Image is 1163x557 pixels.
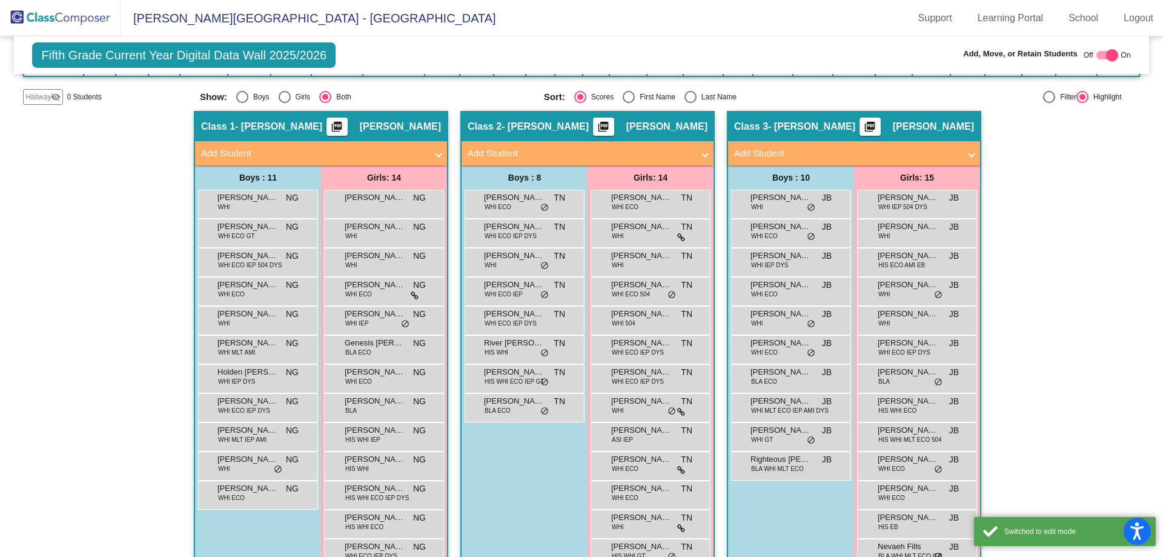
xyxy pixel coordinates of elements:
[878,435,942,444] span: HIS WHI MLT ECO 504
[195,165,321,190] div: Boys : 11
[345,435,380,444] span: HIS WHI IEP
[286,395,299,408] span: NG
[612,261,623,270] span: WHI
[822,453,832,466] span: JB
[345,453,405,465] span: [PERSON_NAME]
[612,435,633,444] span: ASI IEP
[612,464,638,473] span: WHI ECO
[200,91,535,103] mat-radio-group: Select an option
[484,279,545,291] span: [PERSON_NAME]
[626,121,707,133] span: [PERSON_NAME]
[195,141,447,165] mat-expansion-panel-header: Add Student
[484,366,545,378] span: [PERSON_NAME]
[949,541,959,553] span: JB
[218,319,230,328] span: WHI
[413,221,426,233] span: NG
[611,250,672,262] span: [PERSON_NAME]
[217,424,278,436] span: [PERSON_NAME]
[949,192,959,204] span: JB
[462,165,588,190] div: Boys : 8
[949,279,959,292] span: JB
[345,493,409,502] span: HIS WHI ECO IEP DYS
[201,121,235,133] span: Class 1
[681,279,692,292] span: TN
[860,118,881,136] button: Print Students Details
[218,348,255,357] span: WHI MLT AMI
[286,192,299,204] span: NG
[949,221,959,233] span: JB
[413,482,426,495] span: NG
[286,366,299,379] span: NG
[1004,526,1147,537] div: Switched to edit mode
[121,8,496,28] span: [PERSON_NAME][GEOGRAPHIC_DATA] - [GEOGRAPHIC_DATA]
[878,221,938,233] span: [PERSON_NAME]
[1084,50,1093,61] span: Off
[751,290,778,299] span: WHI ECO
[540,290,549,300] span: do_not_disturb_alt
[1055,92,1076,102] div: Filter
[554,221,565,233] span: TN
[949,424,959,437] span: JB
[218,290,245,299] span: WHI ECO
[413,308,426,321] span: NG
[345,290,372,299] span: WHI ECO
[321,165,447,190] div: Girls: 14
[611,366,672,378] span: [PERSON_NAME]
[360,121,441,133] span: [PERSON_NAME]
[681,482,692,495] span: TN
[934,465,943,475] span: do_not_disturb_alt
[963,48,1078,60] span: Add, Move, or Retain Students
[822,279,832,292] span: JB
[218,435,267,444] span: WHI MLT IEP AMI
[697,92,737,102] div: Last Name
[484,221,545,233] span: [PERSON_NAME]
[235,121,322,133] span: - [PERSON_NAME]
[949,366,959,379] span: JB
[554,395,565,408] span: TN
[949,337,959,350] span: JB
[612,493,638,502] span: WHI ECO
[345,395,405,407] span: [PERSON_NAME]
[878,279,938,291] span: [PERSON_NAME]
[596,121,611,138] mat-icon: picture_as_pdf
[878,395,938,407] span: [PERSON_NAME]
[612,377,664,386] span: WHI ECO IEP DYS
[345,512,405,524] span: [PERSON_NAME]
[934,290,943,300] span: do_not_disturb_alt
[544,92,565,102] span: Sort:
[878,512,938,524] span: [PERSON_NAME]
[218,406,270,415] span: WHI ECO IEP DYS
[681,221,692,233] span: TN
[878,250,938,262] span: [PERSON_NAME]
[485,261,496,270] span: WHI
[345,366,405,378] span: [PERSON_NAME]
[681,453,692,466] span: TN
[345,424,405,436] span: [PERSON_NAME]
[217,482,278,495] span: [PERSON_NAME]
[949,250,959,262] span: JB
[878,482,938,495] span: [PERSON_NAME]
[540,378,549,387] span: do_not_disturb_alt
[217,395,278,407] span: [PERSON_NAME]
[878,424,938,436] span: [PERSON_NAME]
[345,308,405,320] span: [PERSON_NAME]
[200,92,227,102] span: Show:
[217,221,278,233] span: [PERSON_NAME]
[681,512,692,524] span: TN
[949,453,959,466] span: JB
[949,512,959,524] span: JB
[681,424,692,437] span: TN
[611,221,672,233] span: [PERSON_NAME]
[751,406,829,415] span: WHI MLT ECO IEP AMI DYS
[681,395,692,408] span: TN
[345,541,405,553] span: [PERSON_NAME]
[878,337,938,349] span: [PERSON_NAME]
[611,192,672,204] span: [PERSON_NAME]
[878,308,938,320] span: [PERSON_NAME]
[878,348,930,357] span: WHI ECO IEP DYS
[345,406,357,415] span: BLA
[217,453,278,465] span: [PERSON_NAME]
[345,319,368,328] span: WHI IEP
[554,250,565,262] span: TN
[681,250,692,262] span: TN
